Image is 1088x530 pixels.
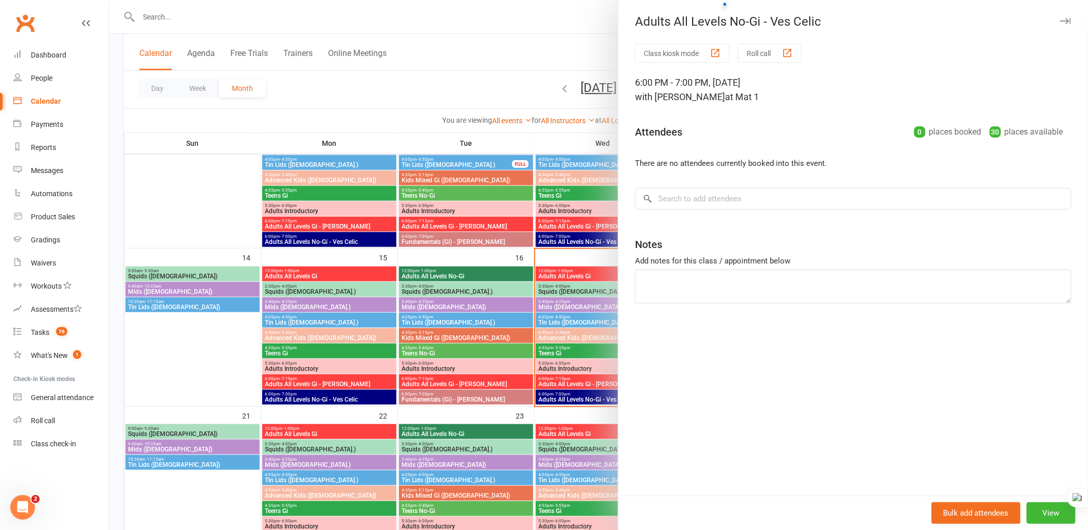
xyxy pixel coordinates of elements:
[73,350,81,359] span: 1
[13,344,108,367] a: What's New1
[914,126,926,138] div: 0
[31,120,63,128] div: Payments
[13,182,108,205] a: Automations
[635,125,682,139] div: Attendees
[31,328,49,336] div: Tasks
[13,298,108,321] a: Assessments
[990,126,1001,138] div: 30
[13,136,108,159] a: Reports
[13,205,108,229] a: Product Sales
[31,190,72,198] div: Automations
[13,90,108,113] a: Calendar
[13,159,108,182] a: Messages
[738,44,802,63] button: Roll call
[31,417,55,425] div: Roll call
[31,440,76,448] div: Class check-in
[13,386,108,409] a: General attendance kiosk mode
[13,44,108,67] a: Dashboard
[31,495,40,503] span: 2
[31,166,63,175] div: Messages
[56,327,67,336] span: 76
[635,91,725,102] span: with [PERSON_NAME]
[31,97,61,105] div: Calendar
[31,259,56,267] div: Waivers
[31,282,62,290] div: Workouts
[13,113,108,136] a: Payments
[635,255,1072,267] div: Add notes for this class / appointment below
[13,432,108,456] a: Class kiosk mode
[1027,502,1076,524] button: View
[13,67,108,90] a: People
[914,125,982,139] div: places booked
[31,51,66,59] div: Dashboard
[31,236,60,244] div: Gradings
[13,252,108,275] a: Waivers
[932,502,1021,524] button: Bulk add attendees
[31,74,52,82] div: People
[13,409,108,432] a: Roll call
[12,10,38,36] a: Clubworx
[10,495,35,520] iframe: Intercom live chat
[31,393,94,402] div: General attendance
[31,351,68,359] div: What's New
[31,305,82,313] div: Assessments
[725,91,759,102] span: at Mat 1
[13,229,108,252] a: Gradings
[619,14,1088,29] div: Adults All Levels No-Gi - Ves Celic
[635,237,662,252] div: Notes
[635,157,1072,169] li: There are no attendees currently booked into this event.
[635,44,730,63] button: Class kiosk mode
[13,275,108,298] a: Workouts
[31,143,56,152] div: Reports
[31,213,75,221] div: Product Sales
[635,188,1072,210] input: Search to add attendees
[635,75,1072,104] div: 6:00 PM - 7:00 PM, [DATE]
[990,125,1063,139] div: places available
[13,321,108,344] a: Tasks 76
